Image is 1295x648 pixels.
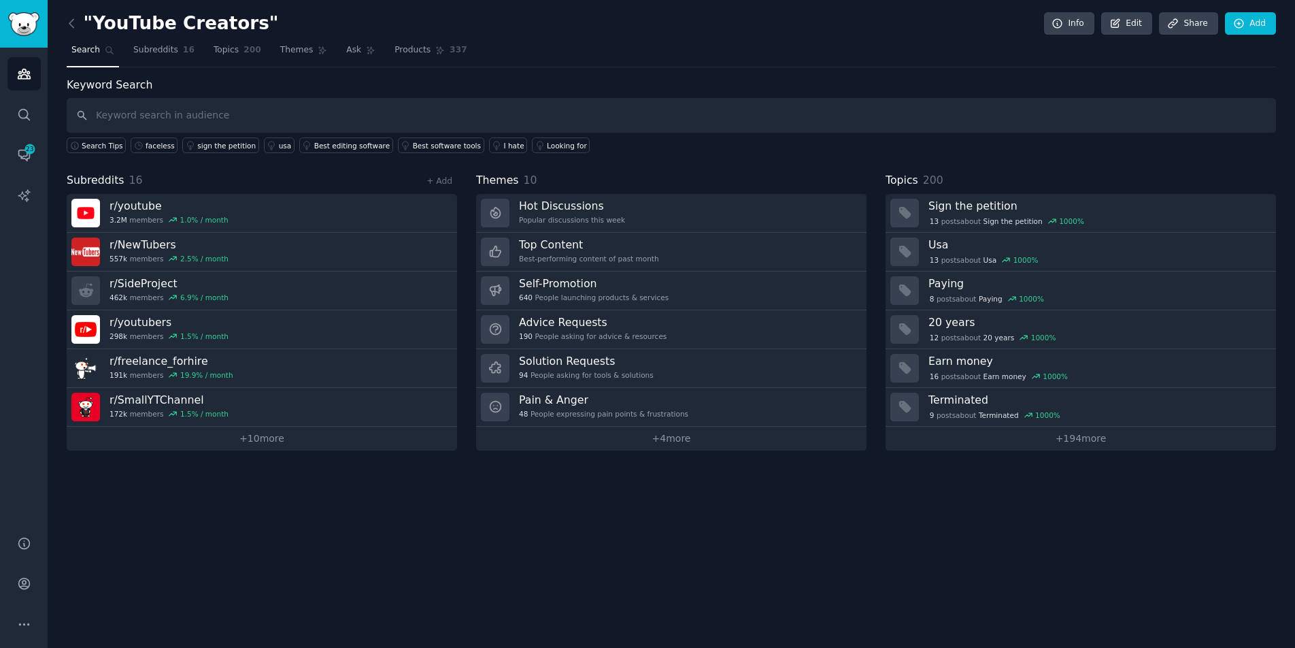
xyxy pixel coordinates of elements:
a: Terminated9postsaboutTerminated1000% [886,388,1276,427]
span: 3.2M [110,215,127,225]
div: members [110,331,229,341]
div: Best editing software [314,141,390,150]
span: Usa [983,255,997,265]
h3: Advice Requests [519,315,667,329]
span: 16 [129,174,143,187]
a: Pain & Anger48People expressing pain points & frustrations [476,388,867,427]
h2: "YouTube Creators" [67,13,279,35]
a: Add [1225,12,1276,35]
a: Products337 [390,39,471,67]
a: r/NewTubers557kmembers2.5% / month [67,233,457,272]
div: 1.0 % / month [180,215,229,225]
a: r/SideProject462kmembers6.9% / month [67,272,457,310]
div: usa [279,141,292,150]
span: 23 [24,144,36,154]
div: People asking for advice & resources [519,331,667,341]
a: sign the petition [182,137,258,153]
div: 1000 % [1043,372,1068,381]
a: Search [67,39,119,67]
div: post s about [928,370,1069,383]
div: 1000 % [1019,294,1044,304]
div: members [110,293,229,302]
label: Keyword Search [67,78,152,91]
img: freelance_forhire [71,354,100,383]
a: Themes [275,39,333,67]
div: post s about [928,293,1045,305]
span: Ask [346,44,361,56]
span: 16 [183,44,195,56]
a: Topics200 [209,39,266,67]
a: Ask [341,39,380,67]
div: 2.5 % / month [180,254,229,263]
a: 20 years12postsabout20 years1000% [886,310,1276,349]
h3: Earn money [928,354,1266,368]
a: Hot DiscussionsPopular discussions this week [476,194,867,233]
button: Search Tips [67,137,126,153]
a: Self-Promotion640People launching products & services [476,272,867,310]
a: usa [264,137,295,153]
div: members [110,215,229,225]
span: 172k [110,409,127,419]
span: 13 [930,255,939,265]
a: Top ContentBest-performing content of past month [476,233,867,272]
span: 13 [930,216,939,226]
span: Topics [886,172,918,189]
img: GummySearch logo [8,12,39,36]
a: Edit [1101,12,1152,35]
div: Best-performing content of past month [519,254,659,263]
span: 16 [930,372,939,381]
img: youtubers [71,315,100,344]
a: 23 [7,138,41,172]
span: Themes [476,172,519,189]
h3: Solution Requests [519,354,654,368]
div: 19.9 % / month [180,370,233,380]
div: 1.5 % / month [180,331,229,341]
h3: r/ freelance_forhire [110,354,233,368]
span: 94 [519,370,528,380]
a: Best software tools [398,137,484,153]
div: 6.9 % / month [180,293,229,302]
span: 462k [110,293,127,302]
span: 190 [519,331,533,341]
span: 557k [110,254,127,263]
div: Looking for [547,141,587,150]
span: Subreddits [67,172,124,189]
a: faceless [131,137,178,153]
a: r/SmallYTChannel172kmembers1.5% / month [67,388,457,427]
h3: 20 years [928,315,1266,329]
h3: Self-Promotion [519,276,669,291]
a: Share [1159,12,1217,35]
span: Themes [280,44,314,56]
img: youtube [71,199,100,227]
a: Best editing software [299,137,393,153]
h3: Paying [928,276,1266,291]
a: Looking for [532,137,590,153]
a: r/youtubers298kmembers1.5% / month [67,310,457,349]
input: Keyword search in audience [67,98,1276,133]
a: +4more [476,427,867,451]
span: Search Tips [82,141,123,150]
span: Paying [979,294,1003,304]
span: Subreddits [133,44,178,56]
a: +10more [67,427,457,451]
div: 1000 % [1035,410,1060,420]
div: post s about [928,215,1086,227]
a: r/youtube3.2Mmembers1.0% / month [67,194,457,233]
h3: r/ NewTubers [110,238,229,252]
span: Search [71,44,100,56]
span: 20 years [983,333,1015,342]
div: post s about [928,254,1039,266]
a: r/freelance_forhire191kmembers19.9% / month [67,349,457,388]
a: I hate [489,137,528,153]
a: Paying8postsaboutPaying1000% [886,272,1276,310]
h3: Usa [928,238,1266,252]
div: Popular discussions this week [519,215,625,225]
div: People expressing pain points & frustrations [519,409,688,419]
img: NewTubers [71,238,100,266]
span: 298k [110,331,127,341]
span: Sign the petition [983,216,1043,226]
a: Info [1044,12,1094,35]
div: 1000 % [1031,333,1056,342]
span: 200 [923,174,943,187]
h3: r/ SmallYTChannel [110,393,229,407]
